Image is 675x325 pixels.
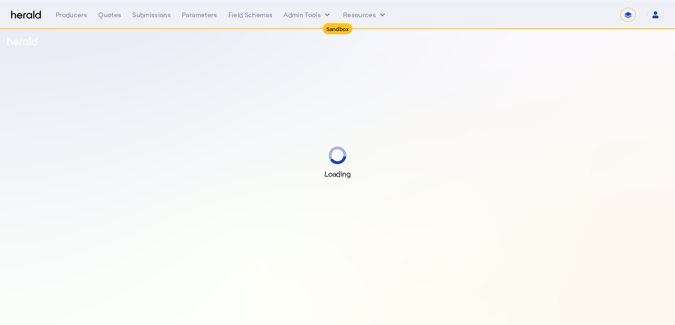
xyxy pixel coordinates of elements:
[182,10,217,19] div: Parameters
[132,10,171,19] div: Submissions
[228,10,273,19] div: Field Schemas
[284,10,332,19] button: internal dropdown menu
[11,11,41,19] img: Herald Logo
[56,10,87,19] div: Producers
[343,10,387,19] button: Resources dropdown menu
[98,10,121,19] div: Quotes
[323,23,353,34] div: Sandbox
